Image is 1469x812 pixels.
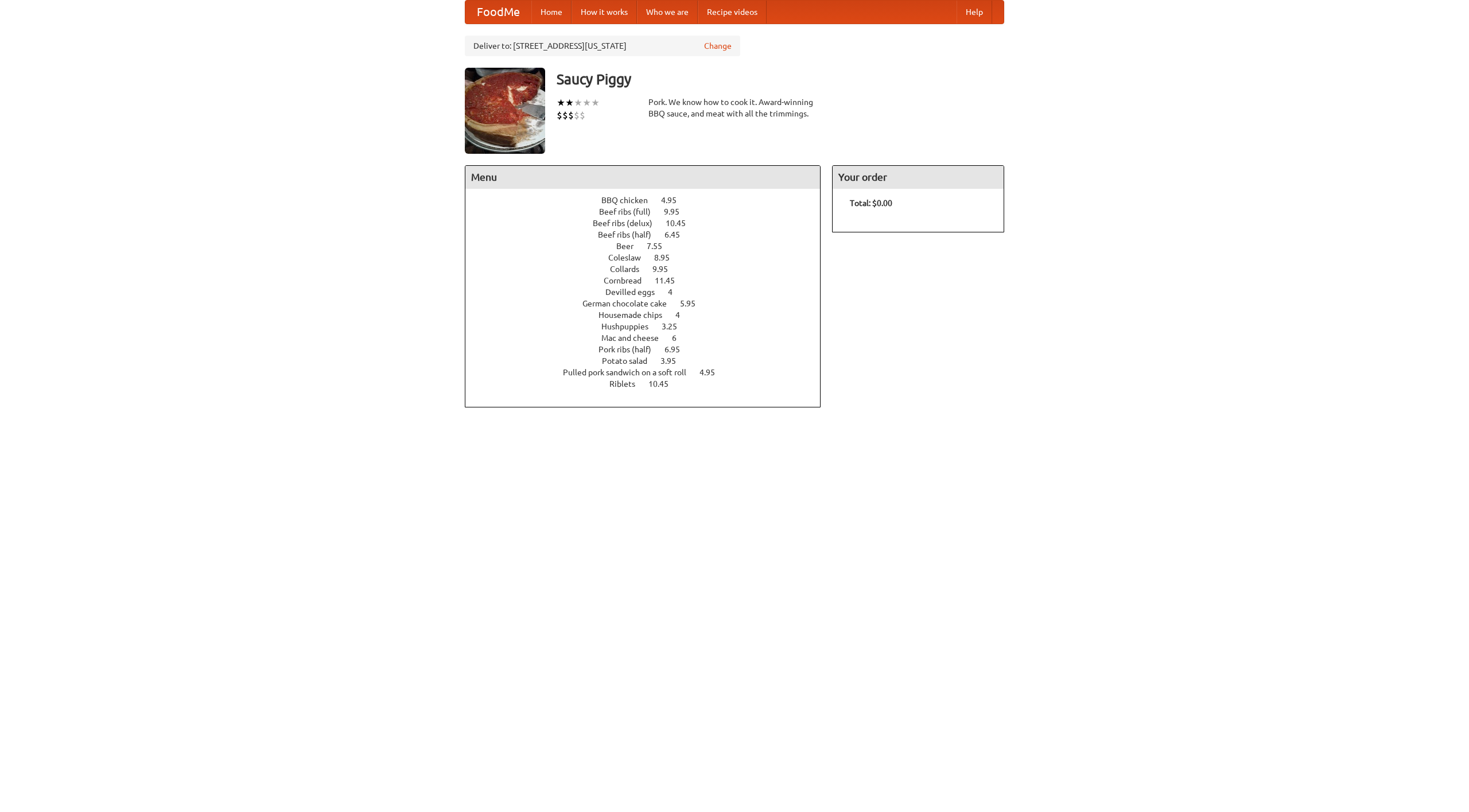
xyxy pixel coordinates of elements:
span: 4 [675,310,691,320]
span: 5.95 [680,299,707,308]
h3: Saucy Piggy [557,68,1004,91]
span: 7.55 [647,242,674,251]
a: German chocolate cake 5.95 [582,299,717,308]
a: Help [957,1,992,24]
a: Cornbread 11.45 [604,276,696,285]
a: Devilled eggs 4 [605,287,694,297]
a: Beer 7.55 [616,242,683,251]
a: Pork ribs (half) 6.95 [599,345,701,354]
span: German chocolate cake [582,299,678,308]
span: Pulled pork sandwich on a soft roll [563,368,698,377]
span: 4.95 [699,368,726,377]
a: Coleslaw 8.95 [608,253,691,262]
a: Potato salad 3.95 [602,356,697,366]
a: BBQ chicken 4.95 [601,196,698,205]
span: 9.95 [652,265,679,274]
li: $ [568,109,574,122]
span: Devilled eggs [605,287,666,297]
span: Beef ribs (half) [598,230,663,239]
span: Pork ribs (half) [599,345,663,354]
li: $ [574,109,580,122]
div: Pork. We know how to cook it. Award-winning BBQ sauce, and meat with all the trimmings. [648,96,821,119]
span: 8.95 [654,253,681,262]
span: 4.95 [661,196,688,205]
li: $ [557,109,562,122]
a: Riblets 10.45 [609,379,690,388]
li: ★ [582,96,591,109]
span: Mac and cheese [601,333,670,343]
li: ★ [574,96,582,109]
a: Change [704,40,732,52]
span: 9.95 [664,207,691,216]
span: Beef ribs (delux) [593,219,664,228]
span: Coleslaw [608,253,652,262]
a: Collards 9.95 [610,265,689,274]
a: Beef ribs (full) 9.95 [599,207,701,216]
span: Hushpuppies [601,322,660,331]
a: Housemade chips 4 [599,310,701,320]
span: BBQ chicken [601,196,659,205]
li: ★ [557,96,565,109]
a: Pulled pork sandwich on a soft roll 4.95 [563,368,736,377]
span: Cornbread [604,276,653,285]
span: 6.95 [664,345,691,354]
li: ★ [591,96,600,109]
a: Hushpuppies 3.25 [601,322,698,331]
span: 4 [668,287,684,297]
b: Total: $0.00 [850,199,892,208]
span: 3.25 [662,322,689,331]
span: Riblets [609,379,647,388]
a: Recipe videos [698,1,767,24]
span: Housemade chips [599,310,674,320]
span: 10.45 [648,379,680,388]
span: 3.95 [660,356,687,366]
span: Potato salad [602,356,659,366]
a: Beef ribs (delux) 10.45 [593,219,707,228]
li: ★ [565,96,574,109]
span: 6 [672,333,688,343]
span: 6.45 [664,230,691,239]
div: Deliver to: [STREET_ADDRESS][US_STATE] [465,36,740,56]
h4: Menu [465,166,820,189]
a: Home [531,1,572,24]
a: FoodMe [465,1,531,24]
li: $ [580,109,585,122]
h4: Your order [833,166,1004,189]
a: Who we are [637,1,698,24]
span: Collards [610,265,651,274]
span: 10.45 [666,219,697,228]
a: How it works [572,1,637,24]
span: 11.45 [655,276,686,285]
a: Mac and cheese 6 [601,333,698,343]
img: angular.jpg [465,68,545,154]
li: $ [562,109,568,122]
span: Beer [616,242,645,251]
span: Beef ribs (full) [599,207,662,216]
a: Beef ribs (half) 6.45 [598,230,701,239]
